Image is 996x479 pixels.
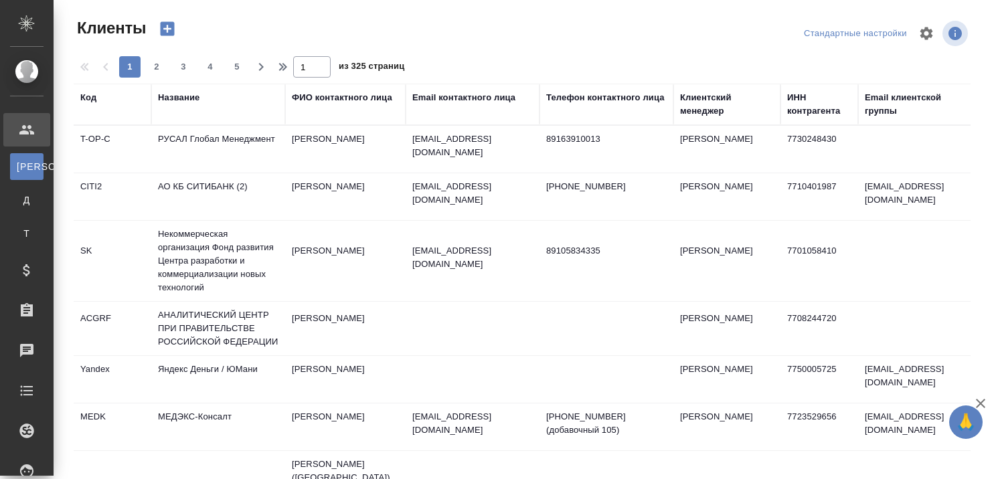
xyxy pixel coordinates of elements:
button: 4 [199,56,221,78]
span: Т [17,227,37,240]
td: MEDK [74,403,151,450]
p: [EMAIL_ADDRESS][DOMAIN_NAME] [412,180,533,207]
div: Email клиентской группы [865,91,972,118]
a: [PERSON_NAME] [10,153,44,180]
p: [EMAIL_ADDRESS][DOMAIN_NAME] [412,410,533,437]
button: 🙏 [949,405,983,439]
td: 7701058410 [780,237,858,284]
td: Yandex [74,356,151,403]
td: ACGRF [74,305,151,352]
td: Некоммерческая организация Фонд развития Центра разработки и коммерциализации новых технологий [151,221,285,301]
span: Клиенты [74,17,146,39]
div: ФИО контактного лица [292,91,392,104]
p: 89105834335 [546,244,667,258]
span: 5 [226,60,248,74]
td: 7723529656 [780,403,858,450]
td: [PERSON_NAME] [673,305,780,352]
td: [PERSON_NAME] [673,173,780,220]
td: T-OP-C [74,126,151,173]
td: [PERSON_NAME] [285,356,406,403]
td: 7708244720 [780,305,858,352]
p: 89163910013 [546,132,667,146]
p: [PHONE_NUMBER] (добавочный 105) [546,410,667,437]
div: Название [158,91,199,104]
td: [PERSON_NAME] [285,237,406,284]
td: [PERSON_NAME] [673,403,780,450]
button: 2 [146,56,167,78]
span: 🙏 [954,408,977,436]
a: Т [10,220,44,247]
span: Д [17,193,37,207]
button: 3 [173,56,194,78]
td: [EMAIL_ADDRESS][DOMAIN_NAME] [858,403,979,450]
td: [PERSON_NAME] [673,356,780,403]
td: [PERSON_NAME] [285,403,406,450]
div: ИНН контрагента [787,91,851,118]
span: из 325 страниц [339,58,404,78]
span: 3 [173,60,194,74]
td: SK [74,237,151,284]
span: 2 [146,60,167,74]
p: [PHONE_NUMBER] [546,180,667,193]
button: Создать [151,17,183,40]
td: МЕДЭКС-Консалт [151,403,285,450]
p: [EMAIL_ADDRESS][DOMAIN_NAME] [412,132,533,159]
td: АНАЛИТИЧЕСКИЙ ЦЕНТР ПРИ ПРАВИТЕЛЬСТВЕ РОССИЙСКОЙ ФЕДЕРАЦИИ [151,302,285,355]
td: 7710401987 [780,173,858,220]
td: CITI2 [74,173,151,220]
td: 7730248430 [780,126,858,173]
button: 5 [226,56,248,78]
td: [EMAIL_ADDRESS][DOMAIN_NAME] [858,356,979,403]
td: 7750005725 [780,356,858,403]
span: Настроить таблицу [910,17,942,50]
div: Email контактного лица [412,91,515,104]
span: 4 [199,60,221,74]
td: [PERSON_NAME] [285,126,406,173]
td: [PERSON_NAME] [673,237,780,284]
td: [PERSON_NAME] [673,126,780,173]
div: Клиентский менеджер [680,91,774,118]
div: split button [801,23,910,44]
a: Д [10,187,44,213]
td: Яндекс Деньги / ЮМани [151,356,285,403]
td: АО КБ СИТИБАНК (2) [151,173,285,220]
span: [PERSON_NAME] [17,160,37,173]
p: [EMAIL_ADDRESS][DOMAIN_NAME] [412,244,533,271]
div: Код [80,91,96,104]
td: [PERSON_NAME] [285,173,406,220]
div: Телефон контактного лица [546,91,665,104]
td: [EMAIL_ADDRESS][DOMAIN_NAME] [858,173,979,220]
td: [PERSON_NAME] [285,305,406,352]
span: Посмотреть информацию [942,21,971,46]
td: РУСАЛ Глобал Менеджмент [151,126,285,173]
